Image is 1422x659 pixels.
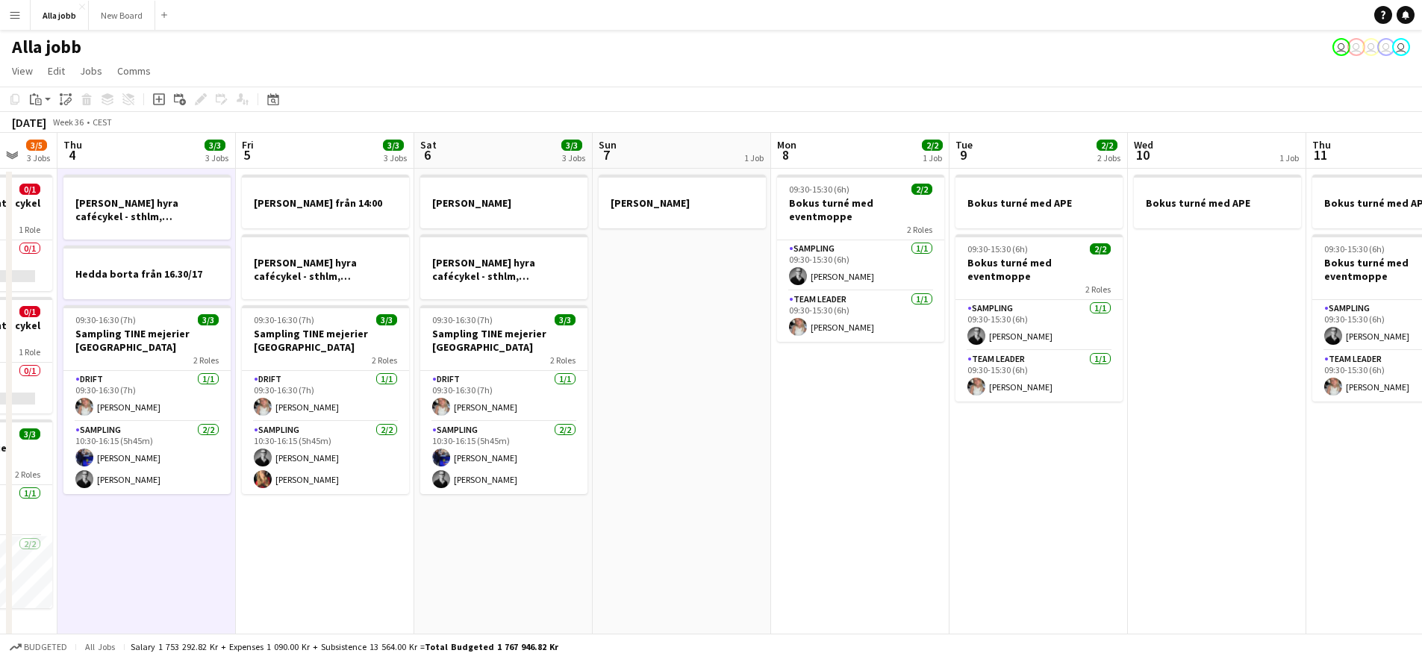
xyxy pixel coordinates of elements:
span: 9 [953,146,973,163]
span: 1 Role [19,224,40,235]
span: 11 [1310,146,1331,163]
span: Edit [48,64,65,78]
span: Tue [955,138,973,152]
app-user-avatar: Emil Hasselberg [1362,38,1380,56]
span: 0/1 [19,306,40,317]
span: 2 Roles [550,355,576,366]
app-card-role: Sampling2/210:30-16:15 (5h45m)[PERSON_NAME][PERSON_NAME] [242,422,409,494]
app-job-card: Bokus turné med APE [955,175,1123,228]
app-user-avatar: Hedda Lagerbielke [1332,38,1350,56]
app-card-role: Sampling1/109:30-15:30 (6h)[PERSON_NAME] [777,240,944,291]
app-card-role: Sampling1/109:30-15:30 (6h)[PERSON_NAME] [955,300,1123,351]
app-card-role: Team Leader1/109:30-15:30 (6h)[PERSON_NAME] [777,291,944,342]
span: Sat [420,138,437,152]
app-user-avatar: Hedda Lagerbielke [1347,38,1365,56]
span: Total Budgeted 1 767 946.82 kr [425,641,558,652]
span: 0/1 [19,184,40,195]
span: 09:30-15:30 (6h) [1324,243,1385,254]
app-job-card: [PERSON_NAME] hyra cafécykel - sthlm, [GEOGRAPHIC_DATA], cph [63,175,231,240]
div: CEST [93,116,112,128]
span: 7 [596,146,617,163]
app-user-avatar: August Löfgren [1392,38,1410,56]
span: Mon [777,138,796,152]
div: 2 Jobs [1097,152,1120,163]
span: Thu [1312,138,1331,152]
app-job-card: [PERSON_NAME] från 14:00 [242,175,409,228]
h3: Hedda borta från 16.30/17 [63,267,231,281]
span: 3/3 [376,314,397,325]
span: 2/2 [1090,243,1111,254]
span: 3/3 [561,140,582,151]
span: 2 Roles [907,224,932,235]
app-job-card: Hedda borta från 16.30/17 [63,246,231,299]
app-job-card: 09:30-16:30 (7h)3/3Sampling TINE mejerier [GEOGRAPHIC_DATA]2 RolesDrift1/109:30-16:30 (7h)[PERSON... [63,305,231,494]
app-job-card: 09:30-16:30 (7h)3/3Sampling TINE mejerier [GEOGRAPHIC_DATA]2 RolesDrift1/109:30-16:30 (7h)[PERSON... [420,305,587,494]
span: 09:30-15:30 (6h) [967,243,1028,254]
div: 3 Jobs [384,152,407,163]
div: 1 Job [744,152,764,163]
app-job-card: [PERSON_NAME] hyra cafécykel - sthlm, [GEOGRAPHIC_DATA], cph [420,234,587,299]
app-job-card: [PERSON_NAME] [599,175,766,228]
span: 09:30-16:30 (7h) [75,314,136,325]
app-job-card: 09:30-15:30 (6h)2/2Bokus turné med eventmoppe2 RolesSampling1/109:30-15:30 (6h)[PERSON_NAME]Team ... [955,234,1123,402]
button: Alla jobb [31,1,89,30]
a: Jobs [74,61,108,81]
span: Jobs [80,64,102,78]
span: View [12,64,33,78]
span: 2 Roles [1085,284,1111,295]
span: 09:30-16:30 (7h) [254,314,314,325]
app-card-role: Sampling2/210:30-16:15 (5h45m)[PERSON_NAME][PERSON_NAME] [63,422,231,494]
div: [DATE] [12,115,46,130]
app-job-card: [PERSON_NAME] [420,175,587,228]
span: 2/2 [922,140,943,151]
span: 3/5 [26,140,47,151]
span: Comms [117,64,151,78]
span: 2 Roles [193,355,219,366]
span: 8 [775,146,796,163]
span: 2 Roles [15,469,40,480]
h3: [PERSON_NAME] hyra cafécykel - sthlm, [GEOGRAPHIC_DATA], cph [242,256,409,283]
h3: Sampling TINE mejerier [GEOGRAPHIC_DATA] [420,327,587,354]
span: Thu [63,138,82,152]
span: 1 Role [19,346,40,357]
app-job-card: 09:30-15:30 (6h)2/2Bokus turné med eventmoppe2 RolesSampling1/109:30-15:30 (6h)[PERSON_NAME]Team ... [777,175,944,342]
app-card-role: Drift1/109:30-16:30 (7h)[PERSON_NAME] [420,371,587,422]
span: Week 36 [49,116,87,128]
h3: [PERSON_NAME] från 14:00 [242,196,409,210]
span: 3/3 [383,140,404,151]
span: 2 Roles [372,355,397,366]
app-job-card: Bokus turné med APE [1134,175,1301,228]
span: 3/3 [198,314,219,325]
span: 4 [61,146,82,163]
app-job-card: 09:30-16:30 (7h)3/3Sampling TINE mejerier [GEOGRAPHIC_DATA]2 RolesDrift1/109:30-16:30 (7h)[PERSON... [242,305,409,494]
h3: Bokus turné med eventmoppe [955,256,1123,283]
button: Budgeted [7,639,69,655]
span: 3/3 [555,314,576,325]
h3: [PERSON_NAME] [420,196,587,210]
div: 1 Job [923,152,942,163]
h1: Alla jobb [12,36,81,58]
div: 3 Jobs [205,152,228,163]
span: 2/2 [1097,140,1117,151]
h3: [PERSON_NAME] hyra cafécykel - sthlm, [GEOGRAPHIC_DATA], cph [63,196,231,223]
h3: Sampling TINE mejerier [GEOGRAPHIC_DATA] [242,327,409,354]
span: 3/3 [19,428,40,440]
h3: Bokus turné med APE [955,196,1123,210]
a: View [6,61,39,81]
div: 3 Jobs [27,152,50,163]
app-card-role: Sampling2/210:30-16:15 (5h45m)[PERSON_NAME][PERSON_NAME] [420,422,587,494]
span: 5 [240,146,254,163]
app-job-card: [PERSON_NAME] hyra cafécykel - sthlm, [GEOGRAPHIC_DATA], cph [242,234,409,299]
span: 3/3 [205,140,225,151]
